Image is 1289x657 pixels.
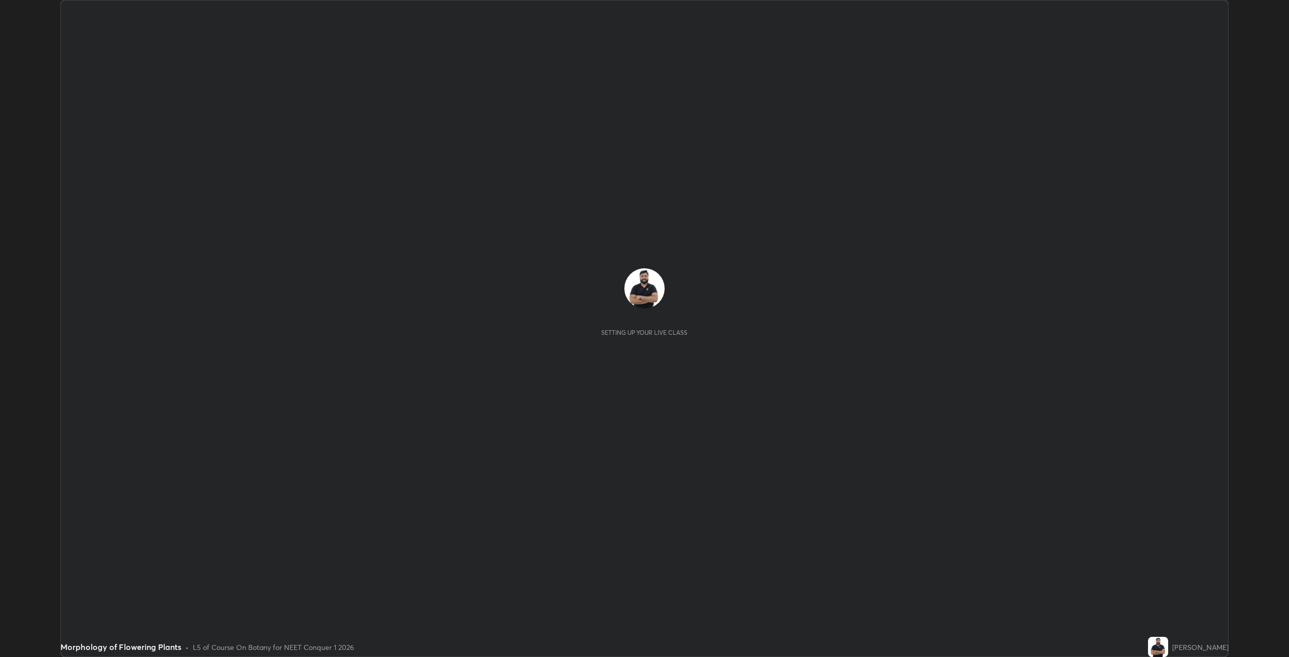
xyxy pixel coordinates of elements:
[1172,642,1229,652] div: [PERSON_NAME]
[1148,637,1168,657] img: 09ba80748d8d41ea85e1c15538fc8721.jpg
[193,642,354,652] div: L5 of Course On Botany for NEET Conquer 1 2026
[624,268,665,309] img: 09ba80748d8d41ea85e1c15538fc8721.jpg
[185,642,189,652] div: •
[601,329,687,336] div: Setting up your live class
[60,641,181,653] div: Morphology of Flowering Plants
